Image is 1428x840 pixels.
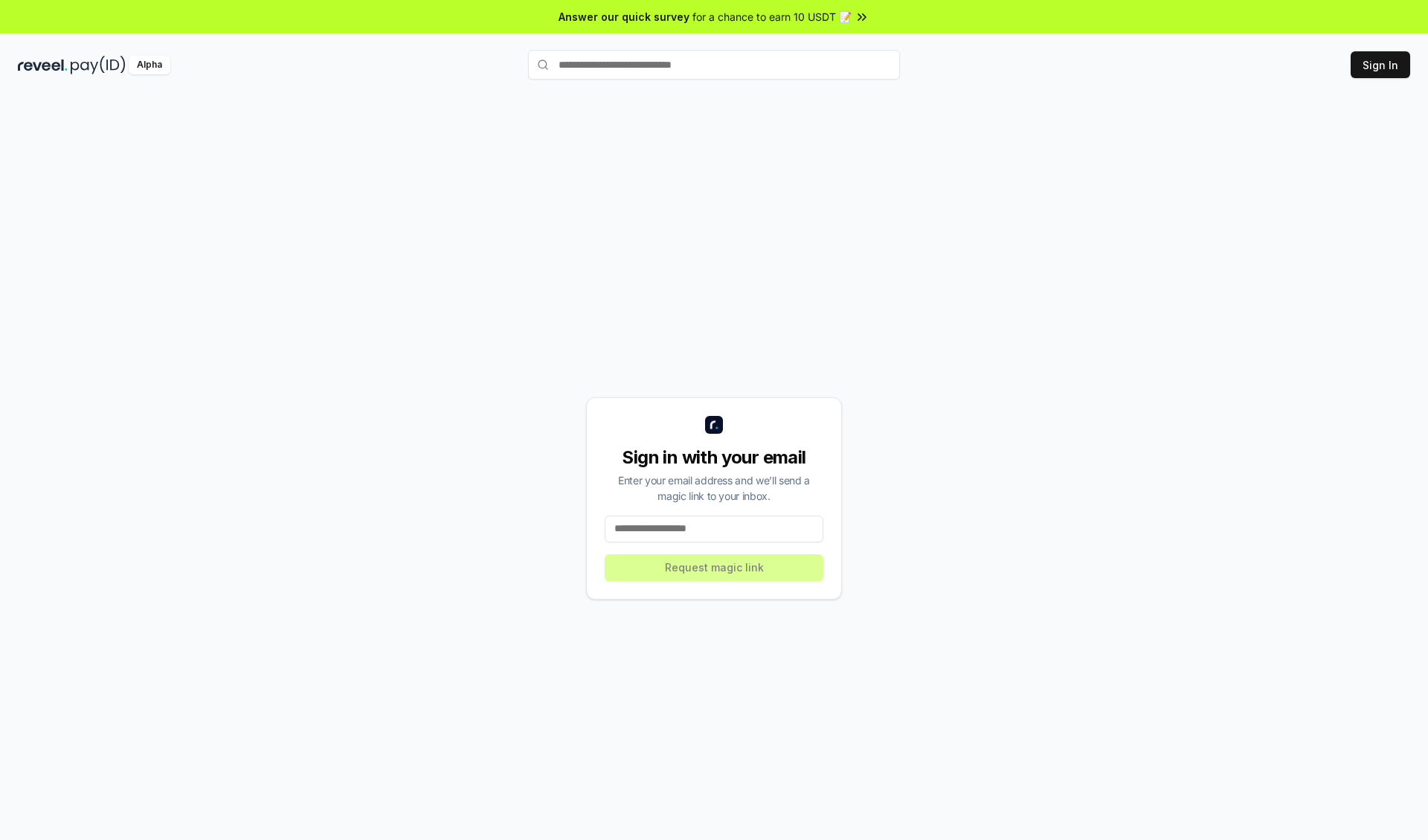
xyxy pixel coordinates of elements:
img: reveel_dark [18,56,68,74]
span: Answer our quick survey [559,9,689,25]
span: for a chance to earn 10 USDT 📝 [692,9,852,25]
button: Sign In [1351,51,1410,78]
div: Enter your email address and we’ll send a magic link to your inbox. [605,472,823,504]
div: Sign in with your email [605,446,823,469]
div: Alpha [129,56,170,74]
img: pay_id [71,56,126,74]
img: logo_small [705,416,723,434]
